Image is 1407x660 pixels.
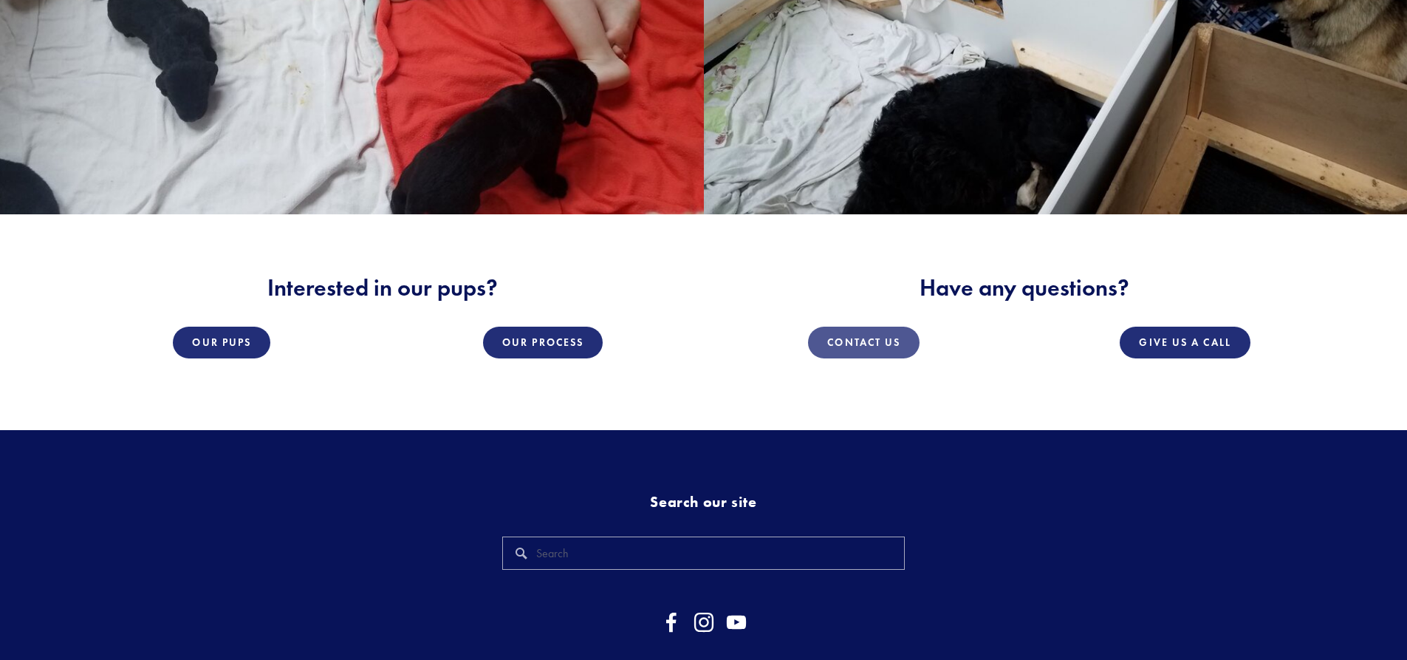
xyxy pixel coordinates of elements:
[173,327,270,358] a: Our Pups
[694,612,714,633] a: Instagram
[661,612,682,633] a: Facebook
[808,327,920,358] a: Contact Us
[650,493,756,511] strong: Search our site
[74,273,691,302] h2: Interested in our pups?
[716,273,1334,302] h2: Have any questions?
[502,537,906,570] input: Search
[726,612,747,633] a: YouTube
[1120,327,1250,358] a: Give Us a Call
[483,327,603,358] a: Our Process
